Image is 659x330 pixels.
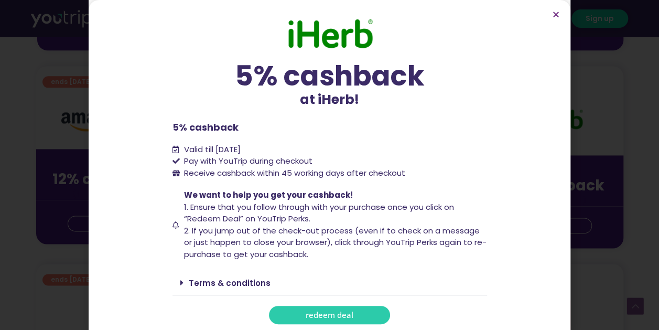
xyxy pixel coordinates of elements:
[184,189,353,200] span: We want to help you get your cashback!
[181,144,241,156] span: Valid till [DATE]
[552,10,560,18] a: Close
[172,62,487,90] div: 5% cashback
[172,120,487,134] p: 5% cashback
[184,225,487,260] span: 2. If you jump out of the check-out process (even if to check on a message or just happen to clos...
[269,306,390,324] a: redeem deal
[189,278,271,289] a: Terms & conditions
[172,62,487,110] div: at iHerb!
[306,311,353,319] span: redeem deal
[184,201,454,225] span: 1. Ensure that you follow through with your purchase once you click on “Redeem Deal” on YouTrip P...
[181,155,312,167] span: Pay with YouTrip during checkout
[181,167,405,179] span: Receive cashback within 45 working days after checkout
[172,271,487,295] div: Terms & conditions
